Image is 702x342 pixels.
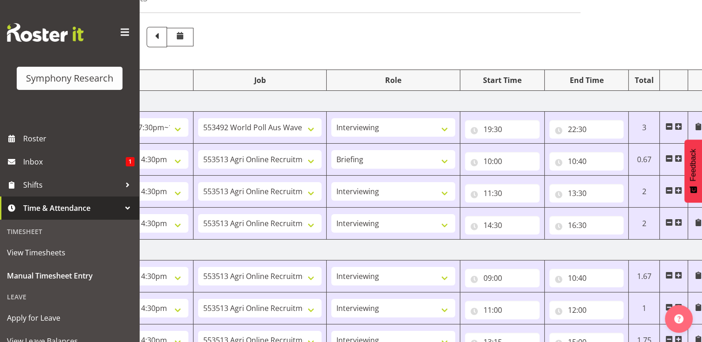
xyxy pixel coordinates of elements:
input: Click to select... [549,269,624,287]
span: Feedback [689,149,697,181]
button: Feedback - Show survey [684,139,702,203]
td: 3 [629,112,660,144]
input: Click to select... [549,301,624,319]
a: Apply for Leave [2,306,137,329]
input: Click to select... [465,301,540,319]
input: Click to select... [549,120,624,139]
div: Start Time [465,75,540,86]
td: 2 [629,208,660,240]
span: View Timesheets [7,246,132,260]
span: Roster [23,132,135,146]
div: End Time [549,75,624,86]
input: Click to select... [465,184,540,203]
div: Role [331,75,455,86]
div: Job [198,75,322,86]
span: Time & Attendance [23,201,121,215]
input: Click to select... [549,216,624,234]
input: Click to select... [465,216,540,234]
span: 1 [126,157,135,166]
input: Click to select... [465,120,540,139]
div: Timesheet [2,222,137,241]
td: 2 [629,176,660,208]
td: 1.67 [629,260,660,292]
div: Symphony Research [26,71,113,85]
div: Total [633,75,655,86]
input: Click to select... [549,152,624,171]
img: Rosterit website logo [7,23,84,42]
span: Shifts [23,178,121,192]
input: Click to select... [465,269,540,287]
img: help-xxl-2.png [674,314,683,323]
span: Apply for Leave [7,311,132,325]
span: Inbox [23,155,126,169]
td: 0.67 [629,144,660,176]
input: Click to select... [549,184,624,203]
a: Manual Timesheet Entry [2,264,137,287]
span: Manual Timesheet Entry [7,269,132,283]
td: 1 [629,292,660,324]
a: View Timesheets [2,241,137,264]
div: Leave [2,287,137,306]
input: Click to select... [465,152,540,171]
